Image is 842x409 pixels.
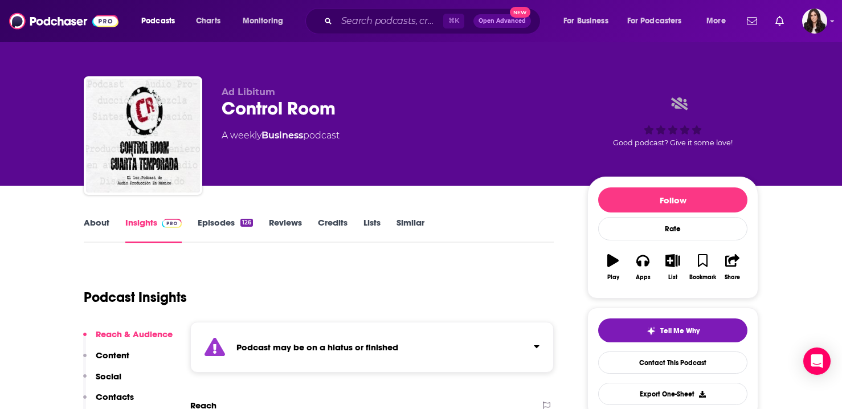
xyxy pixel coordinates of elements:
[628,247,657,288] button: Apps
[802,9,827,34] img: User Profile
[658,247,688,288] button: List
[162,219,182,228] img: Podchaser Pro
[613,138,733,147] span: Good podcast? Give it some love!
[660,326,700,336] span: Tell Me Why
[803,347,831,375] div: Open Intercom Messenger
[771,11,788,31] a: Show notifications dropdown
[84,289,187,306] h1: Podcast Insights
[83,329,173,350] button: Reach & Audience
[83,371,121,392] button: Social
[363,217,381,243] a: Lists
[96,329,173,340] p: Reach & Audience
[316,8,551,34] div: Search podcasts, credits, & more...
[620,12,698,30] button: open menu
[598,351,747,374] a: Contact This Podcast
[318,217,348,243] a: Credits
[236,342,398,353] strong: Podcast may be on a hiatus or finished
[261,130,303,141] a: Business
[510,7,530,18] span: New
[96,350,129,361] p: Content
[598,187,747,212] button: Follow
[9,10,118,32] img: Podchaser - Follow, Share and Rate Podcasts
[240,219,253,227] div: 126
[96,391,134,402] p: Contacts
[443,14,464,28] span: ⌘ K
[133,12,190,30] button: open menu
[397,217,424,243] a: Similar
[668,274,677,281] div: List
[742,11,762,31] a: Show notifications dropdown
[235,12,298,30] button: open menu
[198,217,253,243] a: Episodes126
[698,12,740,30] button: open menu
[196,13,220,29] span: Charts
[598,383,747,405] button: Export One-Sheet
[802,9,827,34] span: Logged in as RebeccaShapiro
[473,14,531,28] button: Open AdvancedNew
[222,129,340,142] div: A weekly podcast
[189,12,227,30] a: Charts
[563,13,608,29] span: For Business
[598,318,747,342] button: tell me why sparkleTell Me Why
[598,247,628,288] button: Play
[725,274,740,281] div: Share
[647,326,656,336] img: tell me why sparkle
[96,371,121,382] p: Social
[598,217,747,240] div: Rate
[555,12,623,30] button: open menu
[190,322,554,373] section: Click to expand status details
[636,274,651,281] div: Apps
[802,9,827,34] button: Show profile menu
[269,217,302,243] a: Reviews
[125,217,182,243] a: InsightsPodchaser Pro
[627,13,682,29] span: For Podcasters
[718,247,747,288] button: Share
[587,87,758,157] div: Good podcast? Give it some love!
[86,79,200,193] img: Control Room
[689,274,716,281] div: Bookmark
[688,247,717,288] button: Bookmark
[243,13,283,29] span: Monitoring
[607,274,619,281] div: Play
[337,12,443,30] input: Search podcasts, credits, & more...
[84,217,109,243] a: About
[706,13,726,29] span: More
[83,350,129,371] button: Content
[222,87,275,97] span: Ad Libitum
[141,13,175,29] span: Podcasts
[479,18,526,24] span: Open Advanced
